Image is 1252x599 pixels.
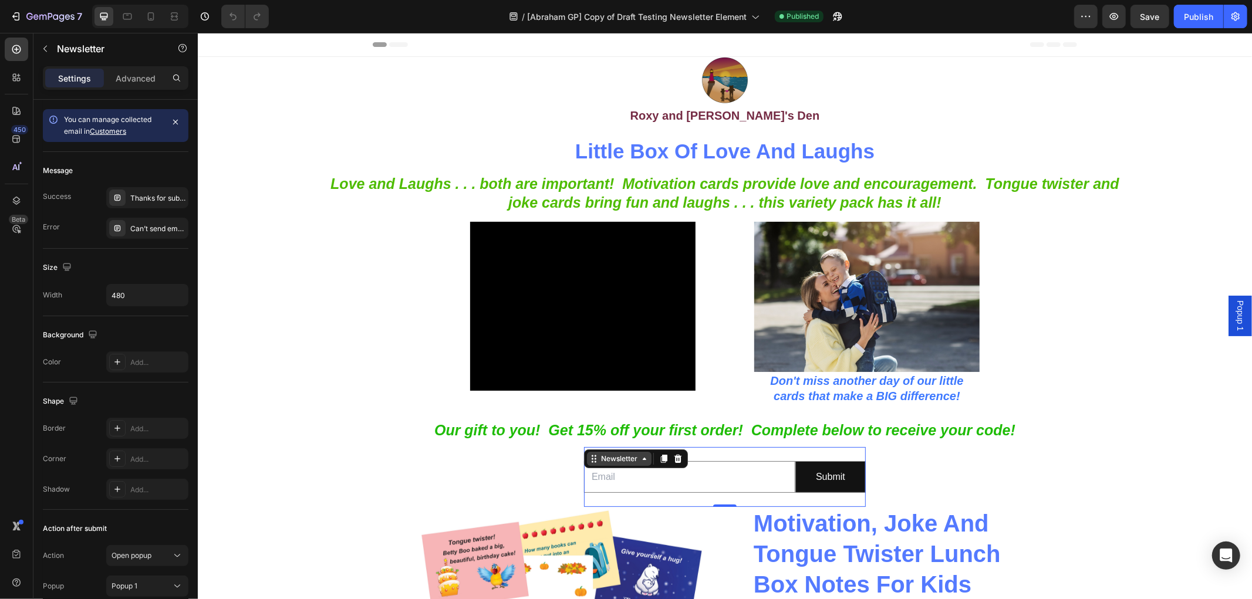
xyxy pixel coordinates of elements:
strong: Our gift to you! Get 15% off your first order! Complete below to receive your code! [237,389,818,405]
div: Shape [43,394,80,410]
div: Undo/Redo [221,5,269,28]
div: Popup [43,581,64,591]
button: Open popup [106,545,188,566]
div: Newsletter [401,421,442,431]
div: Width [43,290,62,300]
input: Auto [107,285,188,306]
div: Add... [130,357,185,368]
div: Error [43,222,60,232]
div: Message [43,165,73,176]
div: Can’t send email. Please try again later. [130,224,185,234]
button: Publish [1174,5,1223,28]
div: Add... [130,454,185,465]
button: Popup 1 [106,576,188,597]
div: Corner [43,454,66,464]
span: You can manage collected email in [64,115,151,136]
div: Background [43,327,100,343]
span: Save [1140,12,1160,22]
div: Action [43,550,64,561]
div: Shadow [43,484,70,495]
button: Save [1130,5,1169,28]
div: Beta [9,215,28,224]
button: Submit [598,429,667,460]
input: Email [386,428,598,461]
div: 450 [11,125,28,134]
span: / [522,11,525,23]
p: Advanced [116,72,156,84]
span: Roxy and [PERSON_NAME]'s Den [433,76,622,89]
span: Popup 1 [1037,268,1048,298]
div: Publish [1184,11,1213,23]
div: Thanks for subscribing [130,193,185,204]
span: Popup 1 [112,581,137,590]
div: Submit [618,436,647,453]
h1: Motivation, Joke And Tongue Twister Lunch Box Notes For Kids [555,474,850,568]
p: Don't miss another day of our little cards that make a BIG difference! [558,340,781,371]
p: Newsletter [57,42,157,56]
div: Size [43,260,74,276]
p: Love and Laughs . . . both are important! Motivation cards provide love and encouragement. Tongue... [132,141,923,180]
p: 7 [77,9,82,23]
div: Action after submit [43,523,107,534]
div: Add... [130,424,185,434]
img: gempages_576719689439249347-04460a2c-846a-4d19-b0dd-12c53a903a5a.jpg [556,189,782,339]
span: Published [787,11,819,22]
div: Color [43,357,61,367]
a: Customers [90,127,126,136]
video: Video [272,189,498,358]
div: Border [43,423,66,434]
span: [Abraham GP] Copy of Draft Testing Newsletter Element [527,11,747,23]
span: Open popup [112,551,151,560]
div: Open Intercom Messenger [1212,542,1240,570]
button: 7 [5,5,87,28]
div: Add... [130,485,185,495]
p: Settings [58,72,91,84]
iframe: Design area [198,33,1252,599]
img: gempages_576719689439249347-f50c53f3-b7a2-49f7-b3a0-103875936a90.png [504,24,551,71]
div: Success [43,191,71,202]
